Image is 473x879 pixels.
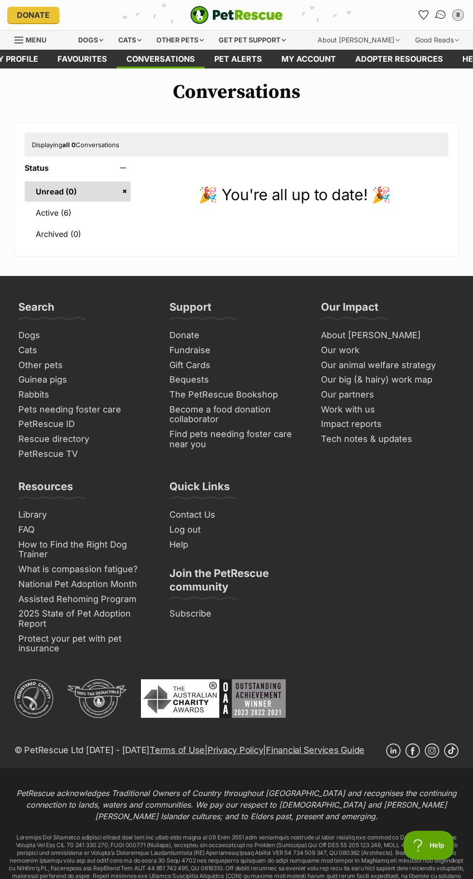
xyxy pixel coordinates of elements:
[166,606,307,621] a: Subscribe
[150,745,205,755] a: Terms of Use
[311,30,406,50] div: About [PERSON_NAME]
[166,387,307,402] a: The PetRescue Bookshop
[166,522,307,537] a: Log out
[272,50,346,69] a: My account
[14,743,364,756] p: © PetRescue Ltd [DATE] - [DATE] | |
[425,743,439,758] a: Instagram
[169,566,303,599] h3: Join the PetRescue community
[71,30,110,50] div: Dogs
[166,372,307,387] a: Bequests
[14,358,156,373] a: Other pets
[14,508,156,522] a: Library
[68,679,126,718] img: DGR
[166,358,307,373] a: Gift Cards
[405,743,420,758] a: Facebook
[169,300,211,319] h3: Support
[166,508,307,522] a: Contact Us
[14,328,156,343] a: Dogs
[403,831,454,860] iframe: Help Scout Beacon - Open
[416,7,431,23] a: Favourites
[453,10,463,20] div: ll
[7,7,59,23] a: Donate
[14,577,156,592] a: National Pet Adoption Month
[14,606,156,631] a: 2025 State of Pet Adoption Report
[317,358,459,373] a: Our animal welfare strategy
[18,300,55,319] h3: Search
[14,343,156,358] a: Cats
[14,562,156,577] a: What is compassion fatigue?
[212,30,292,50] div: Get pet support
[169,480,230,499] h3: Quick Links
[166,343,307,358] a: Fundraise
[208,745,263,755] a: Privacy Policy
[48,50,117,69] a: Favourites
[117,50,205,69] a: conversations
[386,743,401,758] a: Linkedin
[14,447,156,462] a: PetRescue TV
[434,9,447,21] img: chat-41dd97257d64d25036548639549fe6c8038ab92f7586957e7f3b1b290dea8141.svg
[431,5,451,25] a: Conversations
[26,36,46,44] span: Menu
[166,537,307,552] a: Help
[32,141,119,149] span: Displaying Conversations
[14,417,156,432] a: PetRescue ID
[18,480,73,499] h3: Resources
[14,372,156,387] a: Guinea pigs
[317,387,459,402] a: Our partners
[408,30,466,50] div: Good Reads
[62,141,76,149] strong: all 0
[25,224,131,244] a: Archived (0)
[14,387,156,402] a: Rabbits
[14,402,156,417] a: Pets needing foster care
[25,203,131,223] a: Active (6)
[111,30,148,50] div: Cats
[317,402,459,417] a: Work with us
[140,183,448,206] p: 🎉 You're all up to date! 🎉
[190,6,283,24] img: logo-e224e6f780fb5917bec1dbf3a21bbac754714ae5b6737aabdf751b685950b380.svg
[14,679,53,718] img: ACNC
[317,372,459,387] a: Our big (& hairy) work map
[317,343,459,358] a: Our work
[14,592,156,607] a: Assisted Rehoming Program
[25,181,131,202] a: Unread (0)
[14,30,53,48] a: Menu
[317,328,459,343] a: About [PERSON_NAME]
[166,402,307,427] a: Become a food donation collaborator
[14,632,156,656] a: Protect your pet with pet insurance
[317,417,459,432] a: Impact reports
[7,787,466,822] p: PetRescue acknowledges Traditional Owners of Country throughout [GEOGRAPHIC_DATA] and recognises ...
[14,537,156,562] a: How to Find the Right Dog Trainer
[14,432,156,447] a: Rescue directory
[190,6,283,24] a: PetRescue
[150,30,210,50] div: Other pets
[166,328,307,343] a: Donate
[266,745,364,755] a: Financial Services Guide
[317,432,459,447] a: Tech notes & updates
[14,522,156,537] a: FAQ
[205,50,272,69] a: Pet alerts
[141,679,286,718] img: Australian Charity Awards - Outstanding Achievement Winner 2023 - 2022 - 2021
[321,300,378,319] h3: Our Impact
[166,427,307,452] a: Find pets needing foster care near you
[346,50,453,69] a: Adopter resources
[25,164,131,172] header: Status
[444,743,459,758] a: TikTok
[416,7,466,23] ul: Account quick links
[450,7,466,23] button: My account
